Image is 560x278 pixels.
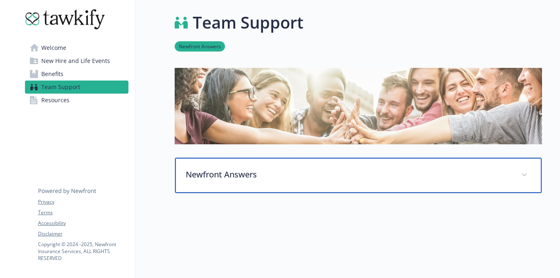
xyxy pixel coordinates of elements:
[38,230,128,238] a: Disclaimer
[38,198,128,206] a: Privacy
[25,94,128,107] a: Resources
[41,94,70,107] span: Resources
[25,67,128,81] a: Benefits
[25,54,128,67] a: New Hire and Life Events
[175,158,542,193] div: Newfront Answers
[186,168,511,181] p: Newfront Answers
[25,41,128,54] a: Welcome
[25,81,128,94] a: Team Support
[41,41,66,54] span: Welcome
[38,220,128,227] a: Accessibility
[175,68,542,144] img: team support page banner
[38,241,128,262] p: Copyright © 2024 - 2025 , Newfront Insurance Services, ALL RIGHTS RESERVED
[38,209,128,216] a: Terms
[193,10,304,35] h1: Team Support
[41,54,110,67] span: New Hire and Life Events
[41,81,80,94] span: Team Support
[41,67,63,81] span: Benefits
[175,42,225,50] a: Newfront Answers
